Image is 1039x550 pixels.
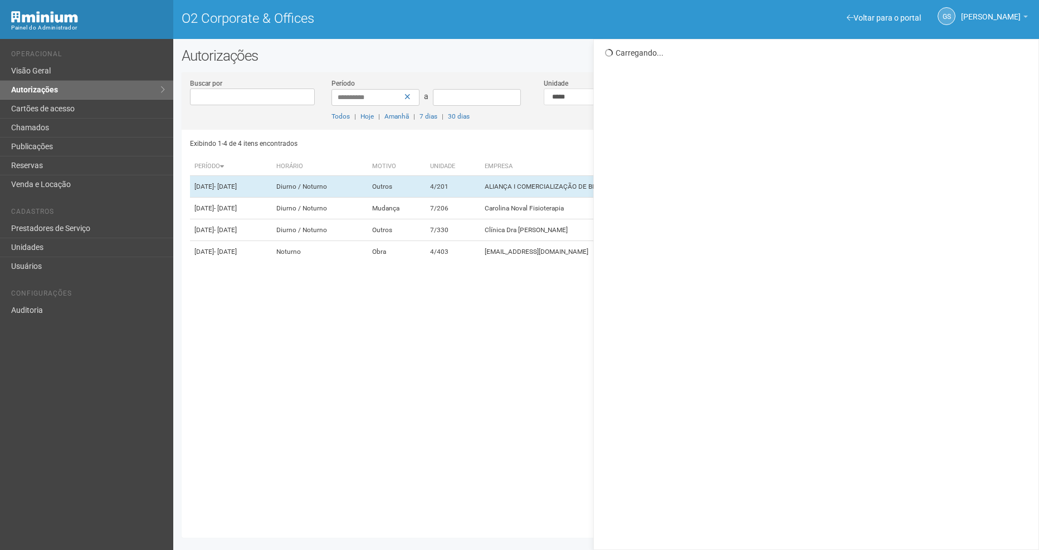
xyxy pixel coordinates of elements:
td: [DATE] [190,198,272,219]
span: - [DATE] [214,226,237,234]
span: | [413,112,415,120]
a: Hoje [360,112,374,120]
span: - [DATE] [214,183,237,190]
td: Diurno / Noturno [272,219,368,241]
td: Outros [368,176,426,198]
td: Obra [368,241,426,263]
span: | [378,112,380,120]
th: Motivo [368,158,426,176]
div: Painel do Administrador [11,23,165,33]
span: | [442,112,443,120]
td: Noturno [272,241,368,263]
li: Configurações [11,289,165,301]
label: Buscar por [190,78,222,89]
td: [DATE] [190,219,272,241]
span: - [DATE] [214,248,237,256]
li: Cadastros [11,208,165,219]
span: - [DATE] [214,204,237,212]
th: Empresa [480,158,782,176]
label: Período [331,78,355,89]
a: 30 dias [448,112,470,120]
h2: Autorizações [182,47,1031,64]
th: Horário [272,158,368,176]
span: | [354,112,356,120]
h1: O2 Corporate & Offices [182,11,598,26]
a: Amanhã [384,112,409,120]
div: Carregando... [605,48,1030,58]
td: Mudança [368,198,426,219]
td: Diurno / Noturno [272,176,368,198]
td: [EMAIL_ADDRESS][DOMAIN_NAME] [480,241,782,263]
td: Carolina Noval Fisioterapia [480,198,782,219]
a: Todos [331,112,350,120]
th: Período [190,158,272,176]
label: Unidade [544,78,568,89]
a: [PERSON_NAME] [961,14,1028,23]
td: ALIANÇA I COMERCIALIZAÇÃO DE BIOCOMBUSTÍVEIS E ENE [480,176,782,198]
span: Gabriela Souza [961,2,1021,21]
li: Operacional [11,50,165,62]
td: 7/206 [426,198,480,219]
a: GS [938,7,955,25]
td: 4/403 [426,241,480,263]
td: [DATE] [190,241,272,263]
td: Outros [368,219,426,241]
td: 4/201 [426,176,480,198]
a: 7 dias [419,112,437,120]
td: Clínica Dra [PERSON_NAME] [480,219,782,241]
th: Unidade [426,158,480,176]
div: Exibindo 1-4 de 4 itens encontrados [190,135,603,152]
td: Diurno / Noturno [272,198,368,219]
a: Voltar para o portal [847,13,921,22]
td: 7/330 [426,219,480,241]
td: [DATE] [190,176,272,198]
img: Minium [11,11,78,23]
span: a [424,92,428,101]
